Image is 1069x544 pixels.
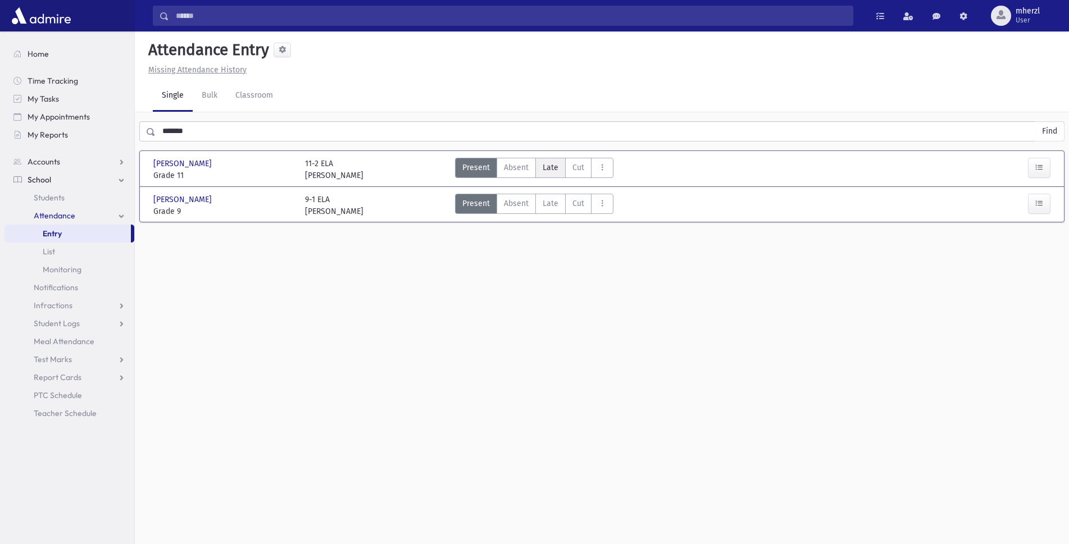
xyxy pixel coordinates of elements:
[4,207,134,225] a: Attendance
[4,108,134,126] a: My Appointments
[43,264,81,275] span: Monitoring
[4,171,134,189] a: School
[455,194,613,217] div: AttTypes
[34,193,65,203] span: Students
[4,225,131,243] a: Entry
[28,112,90,122] span: My Appointments
[4,278,134,296] a: Notifications
[4,90,134,108] a: My Tasks
[144,65,247,75] a: Missing Attendance History
[34,282,78,292] span: Notifications
[4,368,134,386] a: Report Cards
[28,49,49,59] span: Home
[4,153,134,171] a: Accounts
[34,390,82,400] span: PTC Schedule
[226,80,282,112] a: Classroom
[1016,16,1040,25] span: User
[153,194,214,205] span: [PERSON_NAME]
[4,260,134,278] a: Monitoring
[1035,122,1064,141] button: Find
[153,170,294,181] span: Grade 11
[455,158,613,181] div: AttTypes
[34,211,75,221] span: Attendance
[169,6,853,26] input: Search
[34,408,97,418] span: Teacher Schedule
[4,189,134,207] a: Students
[4,332,134,350] a: Meal Attendance
[4,350,134,368] a: Test Marks
[28,175,51,185] span: School
[4,386,134,404] a: PTC Schedule
[462,162,490,173] span: Present
[43,228,62,239] span: Entry
[543,198,558,209] span: Late
[4,243,134,260] a: List
[504,198,529,209] span: Absent
[43,246,55,257] span: List
[28,157,60,167] span: Accounts
[4,126,134,144] a: My Reports
[34,336,94,346] span: Meal Attendance
[462,198,490,209] span: Present
[572,198,584,209] span: Cut
[4,45,134,63] a: Home
[153,158,214,170] span: [PERSON_NAME]
[193,80,226,112] a: Bulk
[28,94,59,104] span: My Tasks
[153,205,294,217] span: Grade 9
[4,296,134,314] a: Infractions
[4,404,134,422] a: Teacher Schedule
[28,76,78,86] span: Time Tracking
[148,65,247,75] u: Missing Attendance History
[34,318,80,328] span: Student Logs
[28,130,68,140] span: My Reports
[504,162,529,173] span: Absent
[4,314,134,332] a: Student Logs
[305,194,363,217] div: 9-1 ELA [PERSON_NAME]
[572,162,584,173] span: Cut
[9,4,74,27] img: AdmirePro
[153,80,193,112] a: Single
[543,162,558,173] span: Late
[34,354,72,364] span: Test Marks
[144,40,269,60] h5: Attendance Entry
[4,72,134,90] a: Time Tracking
[1016,7,1040,16] span: mherzl
[305,158,363,181] div: 11-2 ELA [PERSON_NAME]
[34,300,72,310] span: Infractions
[34,372,81,382] span: Report Cards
